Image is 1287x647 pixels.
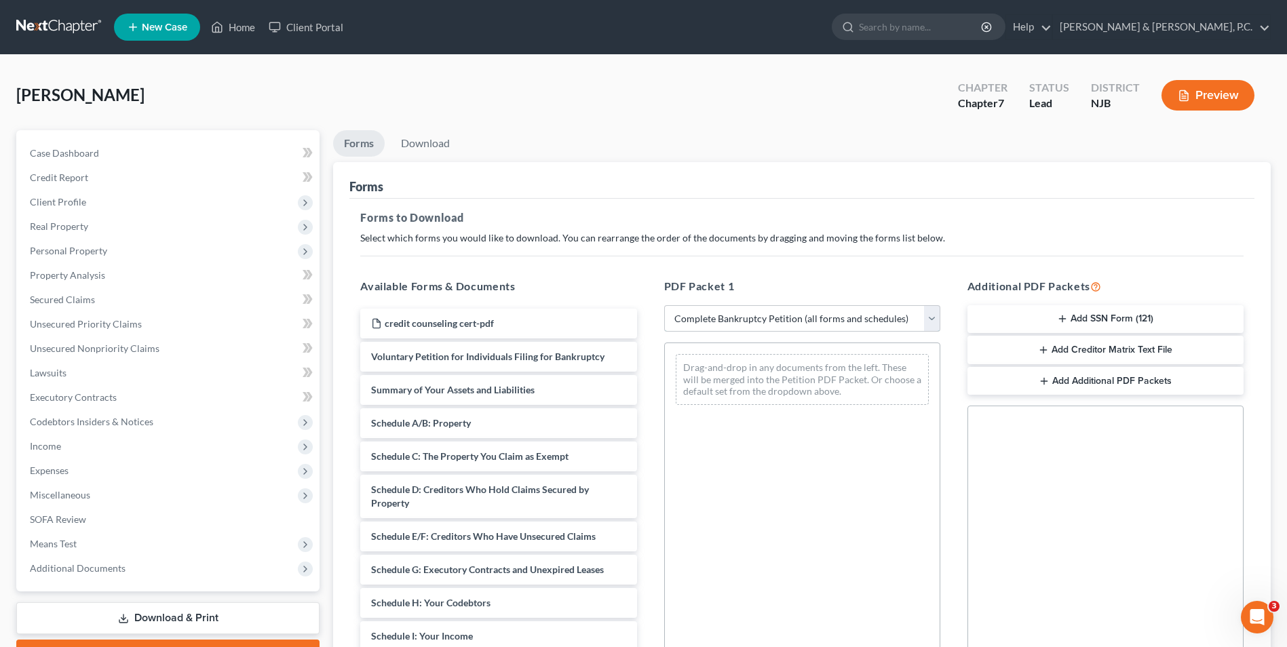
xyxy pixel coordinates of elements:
a: SOFA Review [19,507,320,532]
a: Client Portal [262,15,350,39]
button: Preview [1161,80,1254,111]
span: Personal Property [30,245,107,256]
button: Add Creditor Matrix Text File [967,336,1244,364]
span: Real Property [30,220,88,232]
a: [PERSON_NAME] & [PERSON_NAME], P.C. [1053,15,1270,39]
a: Download [390,130,461,157]
span: Credit Report [30,172,88,183]
span: Schedule H: Your Codebtors [371,597,491,608]
a: Lawsuits [19,361,320,385]
a: Unsecured Nonpriority Claims [19,336,320,361]
a: Secured Claims [19,288,320,312]
iframe: Intercom live chat [1241,601,1273,633]
span: Additional Documents [30,562,126,574]
div: Lead [1029,96,1069,111]
div: District [1091,80,1140,96]
span: Schedule E/F: Creditors Who Have Unsecured Claims [371,530,596,542]
a: Executory Contracts [19,385,320,410]
span: Unsecured Priority Claims [30,318,142,330]
button: Add Additional PDF Packets [967,367,1244,395]
span: Executory Contracts [30,391,117,403]
h5: Additional PDF Packets [967,278,1244,294]
a: Property Analysis [19,263,320,288]
span: credit counseling cert-pdf [385,317,494,329]
input: Search by name... [859,14,983,39]
span: Codebtors Insiders & Notices [30,416,153,427]
span: Voluntary Petition for Individuals Filing for Bankruptcy [371,351,604,362]
span: Lawsuits [30,367,66,378]
p: Select which forms you would like to download. You can rearrange the order of the documents by dr... [360,231,1244,245]
span: Income [30,440,61,452]
span: Unsecured Nonpriority Claims [30,342,159,354]
a: Forms [333,130,385,157]
span: 3 [1269,601,1280,612]
a: Credit Report [19,165,320,190]
span: Schedule D: Creditors Who Hold Claims Secured by Property [371,484,589,509]
span: Secured Claims [30,294,95,305]
div: Forms [349,178,383,195]
div: NJB [1091,96,1140,111]
a: Case Dashboard [19,141,320,165]
div: Chapter [958,96,1007,111]
span: Expenses [30,465,69,476]
span: Miscellaneous [30,489,90,501]
span: Summary of Your Assets and Liabilities [371,384,535,395]
span: Client Profile [30,196,86,208]
span: SOFA Review [30,513,86,525]
div: Chapter [958,80,1007,96]
a: Home [204,15,262,39]
button: Add SSN Form (121) [967,305,1244,334]
h5: Available Forms & Documents [360,278,636,294]
span: Means Test [30,538,77,549]
a: Unsecured Priority Claims [19,312,320,336]
span: Schedule C: The Property You Claim as Exempt [371,450,569,462]
span: New Case [142,22,187,33]
span: Case Dashboard [30,147,99,159]
span: Schedule A/B: Property [371,417,471,429]
span: Property Analysis [30,269,105,281]
span: 7 [998,96,1004,109]
a: Download & Print [16,602,320,634]
span: Schedule I: Your Income [371,630,473,642]
h5: PDF Packet 1 [664,278,940,294]
span: Schedule G: Executory Contracts and Unexpired Leases [371,564,604,575]
span: [PERSON_NAME] [16,85,145,104]
div: Drag-and-drop in any documents from the left. These will be merged into the Petition PDF Packet. ... [676,354,929,405]
h5: Forms to Download [360,210,1244,226]
a: Help [1006,15,1052,39]
div: Status [1029,80,1069,96]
